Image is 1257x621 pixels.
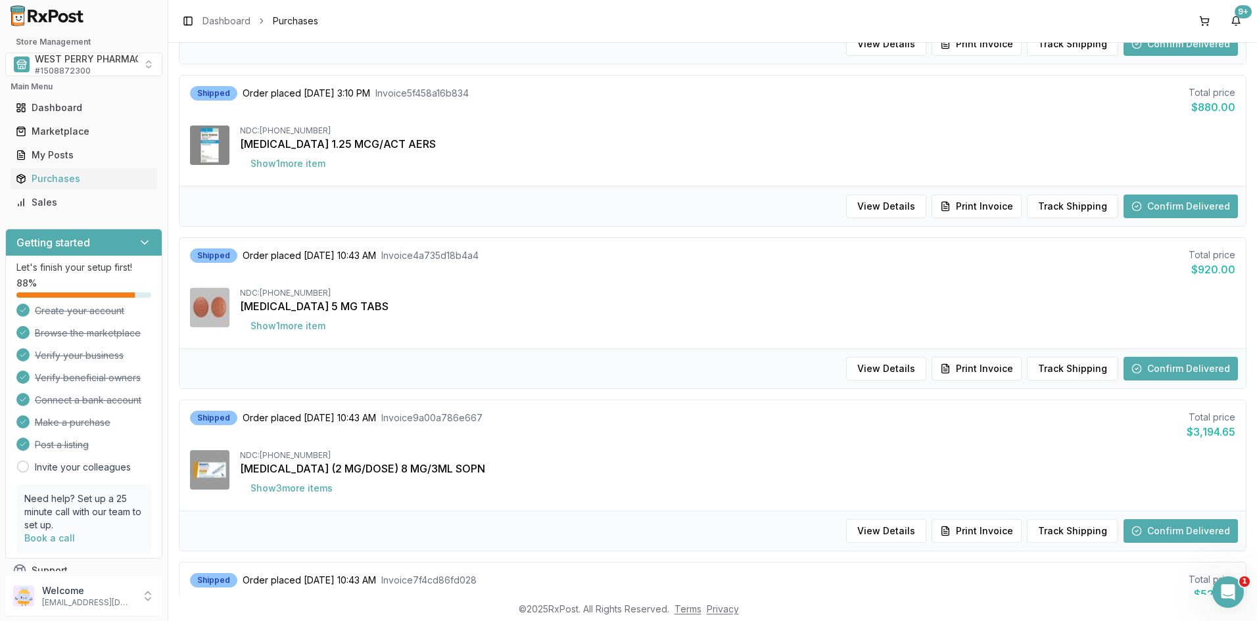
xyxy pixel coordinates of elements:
[11,96,157,120] a: Dashboard
[16,196,152,209] div: Sales
[1189,86,1235,99] div: Total price
[240,152,336,175] button: Show1more item
[16,149,152,162] div: My Posts
[42,584,133,597] p: Welcome
[5,559,162,582] button: Support
[16,172,152,185] div: Purchases
[16,101,152,114] div: Dashboard
[35,304,124,317] span: Create your account
[846,32,926,56] button: View Details
[1124,519,1238,543] button: Confirm Delivered
[190,573,237,587] div: Shipped
[16,277,37,290] span: 88 %
[240,476,343,500] button: Show3more items
[16,125,152,138] div: Marketplace
[24,532,75,543] a: Book a call
[1235,5,1252,18] div: 9+
[846,195,926,218] button: View Details
[35,394,141,407] span: Connect a bank account
[190,126,229,165] img: Spiriva Respimat 1.25 MCG/ACT AERS
[932,32,1022,56] button: Print Invoice
[1189,586,1235,602] div: $526.29
[5,53,162,76] button: Select a view
[381,249,479,262] span: Invoice 4a735d18b4a4
[1189,248,1235,262] div: Total price
[1124,32,1238,56] button: Confirm Delivered
[11,167,157,191] a: Purchases
[1189,99,1235,115] div: $880.00
[675,603,701,614] a: Terms
[240,450,1235,461] div: NDC: [PHONE_NUMBER]
[381,411,483,425] span: Invoice 9a00a786e667
[1124,195,1238,218] button: Confirm Delivered
[16,261,151,274] p: Let's finish your setup first!
[35,66,91,76] span: # 1508872300
[35,416,110,429] span: Make a purchase
[5,37,162,47] h2: Store Management
[240,298,1235,314] div: [MEDICAL_DATA] 5 MG TABS
[1027,357,1118,380] button: Track Shipping
[707,603,739,614] a: Privacy
[240,288,1235,298] div: NDC: [PHONE_NUMBER]
[240,461,1235,476] div: [MEDICAL_DATA] (2 MG/DOSE) 8 MG/3ML SOPN
[1189,573,1235,586] div: Total price
[243,574,376,587] span: Order placed [DATE] 10:43 AM
[5,168,162,189] button: Purchases
[846,519,926,543] button: View Details
[202,14,250,28] a: Dashboard
[13,586,34,607] img: User avatar
[1239,576,1250,587] span: 1
[5,5,89,26] img: RxPost Logo
[1225,11,1246,32] button: 9+
[24,492,143,532] p: Need help? Set up a 25 minute call with our team to set up.
[1027,32,1118,56] button: Track Shipping
[35,461,131,474] a: Invite your colleagues
[1189,262,1235,277] div: $920.00
[5,145,162,166] button: My Posts
[35,53,167,66] span: WEST PERRY PHARMACY INC
[190,86,237,101] div: Shipped
[381,574,477,587] span: Invoice 7f4cd86fd028
[5,192,162,213] button: Sales
[35,371,141,384] span: Verify beneficial owners
[11,143,157,167] a: My Posts
[11,120,157,143] a: Marketplace
[42,597,133,608] p: [EMAIL_ADDRESS][DOMAIN_NAME]
[1124,357,1238,380] button: Confirm Delivered
[5,121,162,142] button: Marketplace
[243,87,370,100] span: Order placed [DATE] 3:10 PM
[375,87,469,100] span: Invoice 5f458a16b834
[1027,519,1118,543] button: Track Shipping
[1187,424,1235,440] div: $3,194.65
[190,411,237,425] div: Shipped
[5,97,162,118] button: Dashboard
[932,357,1022,380] button: Print Invoice
[1187,411,1235,424] div: Total price
[202,14,318,28] nav: breadcrumb
[35,438,89,451] span: Post a listing
[190,248,237,263] div: Shipped
[1027,195,1118,218] button: Track Shipping
[932,519,1022,543] button: Print Invoice
[190,450,229,490] img: Ozempic (2 MG/DOSE) 8 MG/3ML SOPN
[35,349,124,362] span: Verify your business
[240,126,1235,136] div: NDC: [PHONE_NUMBER]
[11,191,157,214] a: Sales
[35,327,141,340] span: Browse the marketplace
[243,249,376,262] span: Order placed [DATE] 10:43 AM
[190,288,229,327] img: Tradjenta 5 MG TABS
[243,411,376,425] span: Order placed [DATE] 10:43 AM
[846,357,926,380] button: View Details
[1212,576,1244,608] iframe: Intercom live chat
[240,136,1235,152] div: [MEDICAL_DATA] 1.25 MCG/ACT AERS
[273,14,318,28] span: Purchases
[240,314,336,338] button: Show1more item
[16,235,90,250] h3: Getting started
[11,81,157,92] h2: Main Menu
[932,195,1022,218] button: Print Invoice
